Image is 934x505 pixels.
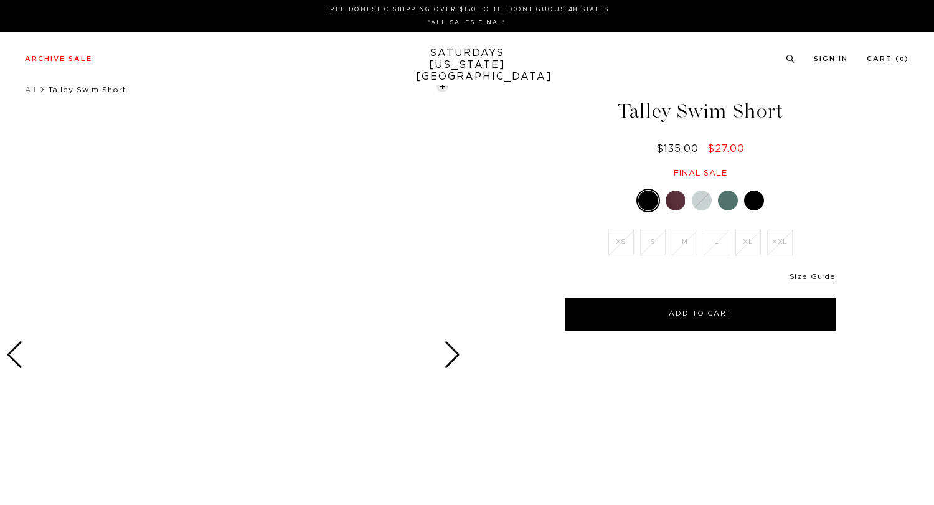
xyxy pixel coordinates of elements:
p: FREE DOMESTIC SHIPPING OVER $150 TO THE CONTIGUOUS 48 STATES [30,5,904,14]
span: $27.00 [707,144,745,154]
a: Archive Sale [25,55,92,62]
button: Add to Cart [565,298,836,331]
p: *ALL SALES FINAL* [30,18,904,27]
a: Sign In [814,55,848,62]
h1: Talley Swim Short [564,101,837,121]
a: Cart (0) [867,55,909,62]
a: Size Guide [790,273,836,280]
a: All [25,86,36,93]
span: Talley Swim Short [49,86,126,93]
div: Final sale [564,168,837,179]
del: $135.00 [656,144,704,154]
a: SATURDAYS[US_STATE][GEOGRAPHIC_DATA] [416,47,519,83]
small: 0 [900,57,905,62]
